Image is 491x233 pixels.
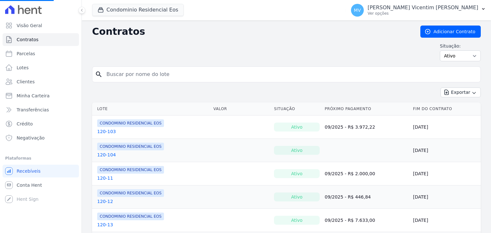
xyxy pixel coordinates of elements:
[97,143,164,150] span: CONDOMINIO RESIDENCIAL EOS
[3,117,79,130] a: Crédito
[17,64,29,71] span: Lotes
[440,43,481,49] label: Situação:
[410,185,481,209] td: [DATE]
[95,71,103,78] i: search
[325,218,375,223] a: 09/2025 - R$ 7.633,00
[410,102,481,116] th: Fim do Contrato
[17,22,42,29] span: Visão Geral
[97,128,116,135] a: 120-103
[325,171,375,176] a: 09/2025 - R$ 2.000,00
[368,11,478,16] p: Ver opções
[17,168,41,174] span: Recebíveis
[322,102,410,116] th: Próximo Pagamento
[3,33,79,46] a: Contratos
[368,4,478,11] p: [PERSON_NAME] Vicentim [PERSON_NAME]
[17,107,49,113] span: Transferências
[97,175,113,181] a: 120-11
[325,194,371,199] a: 09/2025 - R$ 446,84
[3,47,79,60] a: Parcelas
[274,216,320,225] div: Ativo
[17,182,42,188] span: Conta Hent
[92,4,184,16] button: Condominio Residencial Eos
[3,89,79,102] a: Minha Carteira
[103,68,478,81] input: Buscar por nome do lote
[3,103,79,116] a: Transferências
[17,79,35,85] span: Clientes
[92,26,410,37] h2: Contratos
[97,198,113,205] a: 120-12
[97,189,164,197] span: CONDOMINIO RESIDENCIAL EOS
[17,50,35,57] span: Parcelas
[17,135,45,141] span: Negativação
[274,146,320,155] div: Ativo
[440,87,481,97] button: Exportar
[5,154,76,162] div: Plataformas
[3,179,79,192] a: Conta Hent
[410,162,481,185] td: [DATE]
[410,116,481,139] td: [DATE]
[346,1,491,19] button: MV [PERSON_NAME] Vicentim [PERSON_NAME] Ver opções
[420,26,481,38] a: Adicionar Contrato
[354,8,361,12] span: MV
[410,209,481,232] td: [DATE]
[97,152,116,158] a: 120-104
[17,93,50,99] span: Minha Carteira
[274,192,320,201] div: Ativo
[92,102,211,116] th: Lote
[3,165,79,177] a: Recebíveis
[3,19,79,32] a: Visão Geral
[17,121,33,127] span: Crédito
[3,132,79,144] a: Negativação
[3,75,79,88] a: Clientes
[274,169,320,178] div: Ativo
[271,102,322,116] th: Situação
[97,222,113,228] a: 120-13
[325,124,375,130] a: 09/2025 - R$ 3.972,22
[97,119,164,127] span: CONDOMINIO RESIDENCIAL EOS
[17,36,38,43] span: Contratos
[97,213,164,220] span: CONDOMINIO RESIDENCIAL EOS
[410,139,481,162] td: [DATE]
[274,123,320,132] div: Ativo
[3,61,79,74] a: Lotes
[97,166,164,174] span: CONDOMINIO RESIDENCIAL EOS
[211,102,271,116] th: Valor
